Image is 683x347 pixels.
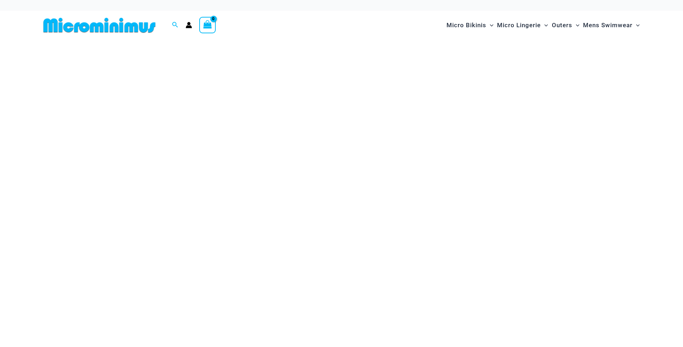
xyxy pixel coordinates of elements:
[40,17,158,33] img: MM SHOP LOGO FLAT
[550,14,581,36] a: OutersMenu ToggleMenu Toggle
[581,14,641,36] a: Mens SwimwearMenu ToggleMenu Toggle
[445,14,495,36] a: Micro BikinisMenu ToggleMenu Toggle
[541,16,548,34] span: Menu Toggle
[199,17,216,33] a: View Shopping Cart, empty
[495,14,550,36] a: Micro LingerieMenu ToggleMenu Toggle
[446,16,486,34] span: Micro Bikinis
[572,16,579,34] span: Menu Toggle
[552,16,572,34] span: Outers
[486,16,493,34] span: Menu Toggle
[632,16,640,34] span: Menu Toggle
[172,21,178,30] a: Search icon link
[497,16,541,34] span: Micro Lingerie
[186,22,192,28] a: Account icon link
[583,16,632,34] span: Mens Swimwear
[444,13,643,37] nav: Site Navigation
